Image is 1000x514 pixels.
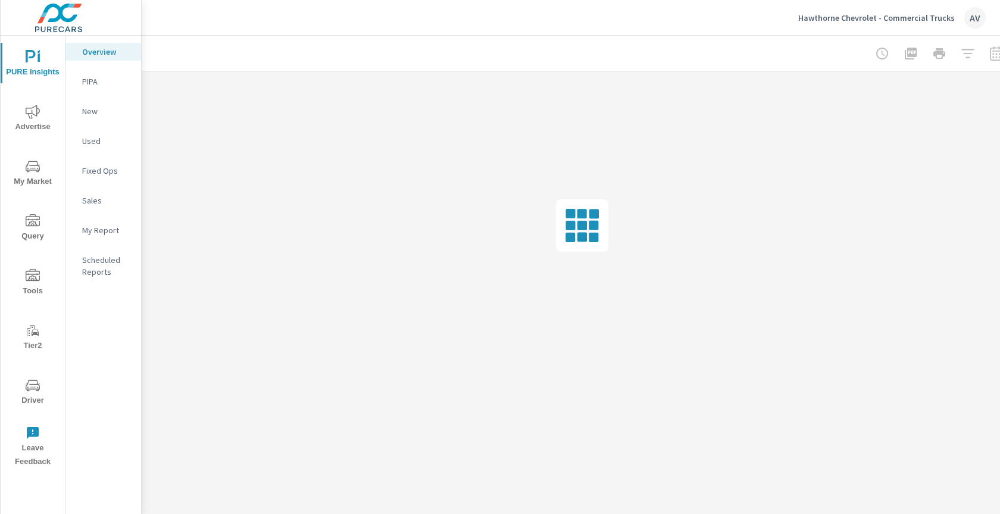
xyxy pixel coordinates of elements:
span: Tier2 [4,324,61,353]
p: Sales [82,195,132,206]
div: Overview [65,43,141,61]
p: PIPA [82,76,132,87]
span: My Market [4,159,61,189]
span: Tools [4,269,61,298]
span: Advertise [4,105,61,134]
p: Hawthorne Chevrolet - Commercial Trucks [798,12,955,23]
span: Driver [4,378,61,408]
div: Used [65,132,141,150]
div: New [65,102,141,120]
div: My Report [65,221,141,239]
span: PURE Insights [4,50,61,79]
span: Query [4,214,61,243]
div: nav menu [1,36,65,474]
p: Scheduled Reports [82,254,132,278]
div: AV [964,7,986,29]
div: Sales [65,192,141,209]
p: Overview [82,46,132,58]
p: New [82,105,132,117]
div: Fixed Ops [65,162,141,180]
div: Scheduled Reports [65,251,141,281]
p: Fixed Ops [82,165,132,177]
p: Used [82,135,132,147]
span: Leave Feedback [4,426,61,469]
p: My Report [82,224,132,236]
div: PIPA [65,73,141,90]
